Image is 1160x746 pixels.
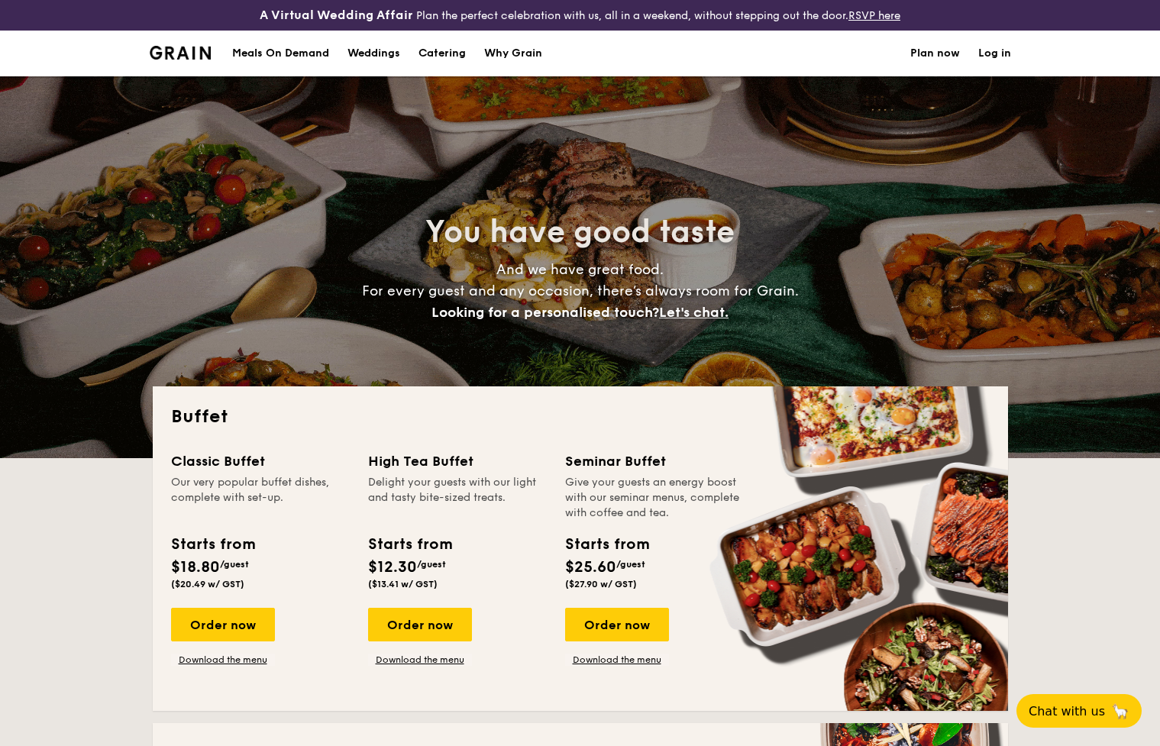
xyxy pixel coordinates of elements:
div: Starts from [171,533,254,556]
div: Our very popular buffet dishes, complete with set-up. [171,475,350,521]
div: Seminar Buffet [565,451,744,472]
div: Starts from [565,533,648,556]
span: $12.30 [368,558,417,576]
span: $25.60 [565,558,616,576]
div: Order now [565,608,669,641]
div: Give your guests an energy boost with our seminar menus, complete with coffee and tea. [565,475,744,521]
a: Log in [978,31,1011,76]
a: RSVP here [848,9,900,22]
a: Plan now [910,31,960,76]
div: Order now [171,608,275,641]
h2: Buffet [171,405,990,429]
span: ($20.49 w/ GST) [171,579,244,589]
h1: Catering [418,31,466,76]
a: Why Grain [475,31,551,76]
a: Download the menu [565,654,669,666]
span: 🦙 [1111,702,1129,720]
span: Chat with us [1029,704,1105,719]
a: Download the menu [368,654,472,666]
img: Grain [150,46,212,60]
span: $18.80 [171,558,220,576]
div: Delight your guests with our light and tasty bite-sized treats. [368,475,547,521]
span: /guest [220,559,249,570]
span: /guest [417,559,446,570]
div: Plan the perfect celebration with us, all in a weekend, without stepping out the door. [193,6,967,24]
div: Classic Buffet [171,451,350,472]
button: Chat with us🦙 [1016,694,1142,728]
div: Why Grain [484,31,542,76]
div: Order now [368,608,472,641]
div: High Tea Buffet [368,451,547,472]
div: Starts from [368,533,451,556]
a: Logotype [150,46,212,60]
a: Catering [409,31,475,76]
h4: A Virtual Wedding Affair [260,6,413,24]
span: ($13.41 w/ GST) [368,579,438,589]
span: /guest [616,559,645,570]
a: Weddings [338,31,409,76]
a: Meals On Demand [223,31,338,76]
div: Meals On Demand [232,31,329,76]
span: Let's chat. [659,304,729,321]
div: Weddings [347,31,400,76]
a: Download the menu [171,654,275,666]
span: ($27.90 w/ GST) [565,579,637,589]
